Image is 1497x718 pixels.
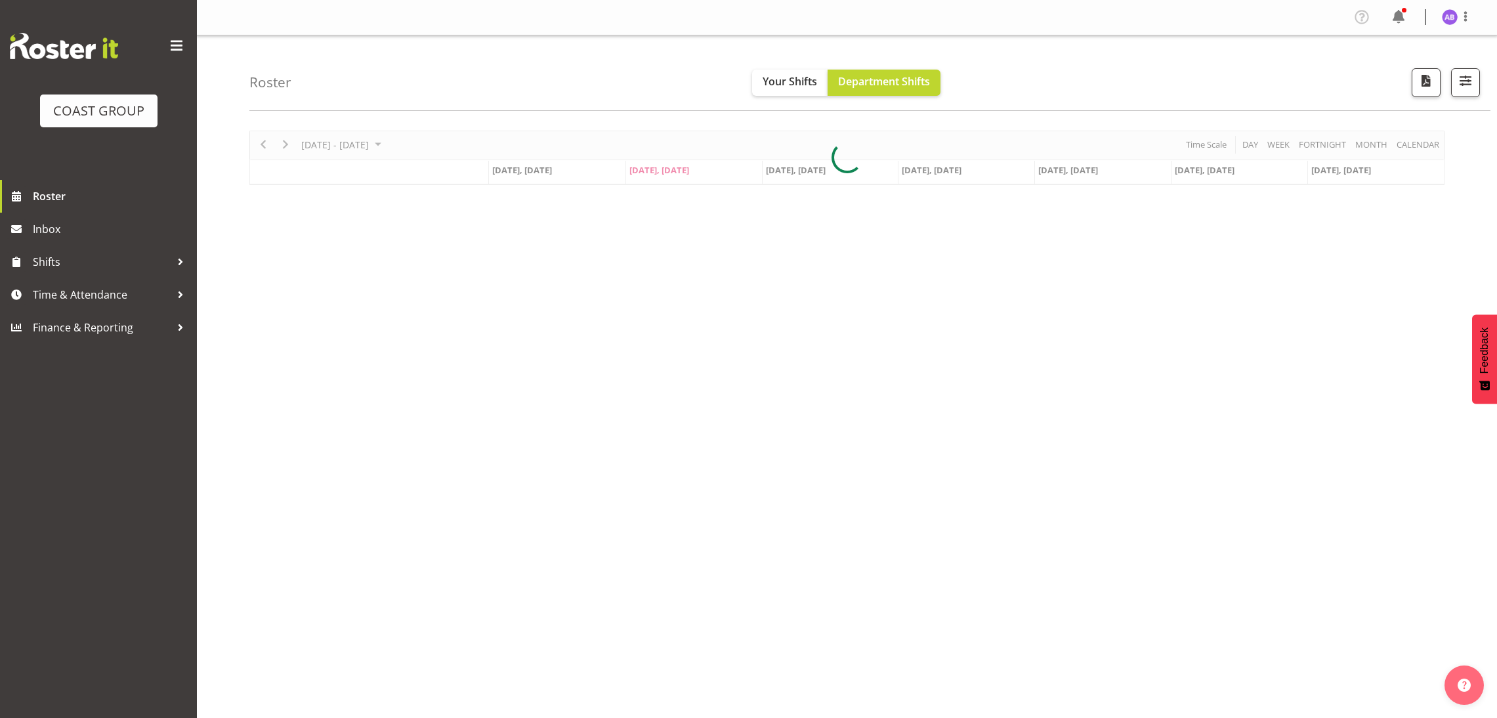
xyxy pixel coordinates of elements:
[33,252,171,272] span: Shifts
[1451,68,1480,97] button: Filter Shifts
[1458,679,1471,692] img: help-xxl-2.png
[828,70,940,96] button: Department Shifts
[1412,68,1441,97] button: Download a PDF of the roster according to the set date range.
[33,219,190,239] span: Inbox
[1472,314,1497,404] button: Feedback - Show survey
[1479,327,1490,373] span: Feedback
[1442,9,1458,25] img: amy-buchanan3142.jpg
[10,33,118,59] img: Rosterit website logo
[752,70,828,96] button: Your Shifts
[763,74,817,89] span: Your Shifts
[33,186,190,206] span: Roster
[53,101,144,121] div: COAST GROUP
[249,75,291,90] h4: Roster
[33,285,171,305] span: Time & Attendance
[838,74,930,89] span: Department Shifts
[33,318,171,337] span: Finance & Reporting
